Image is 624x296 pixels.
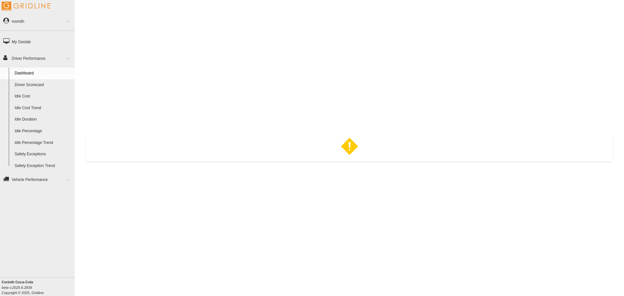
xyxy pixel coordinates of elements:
[12,68,75,79] a: Dashboard
[12,79,75,91] a: Driver Scorecard
[12,137,75,149] a: Idle Percentage Trend
[2,279,75,295] div: Copyright © 2025, Gridline
[2,2,50,10] img: Gridline
[80,8,619,288] div: error-box
[12,125,75,137] a: Idle Percentage
[2,280,33,284] b: Corinth Coca-Cola
[12,160,75,172] a: Safety Exception Trend
[12,91,75,102] a: Idle Cost
[12,148,75,160] a: Safety Exceptions
[12,102,75,114] a: Idle Cost Trend
[2,286,32,290] i: beta v.2025.6.2839
[12,114,75,125] a: Idle Duration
